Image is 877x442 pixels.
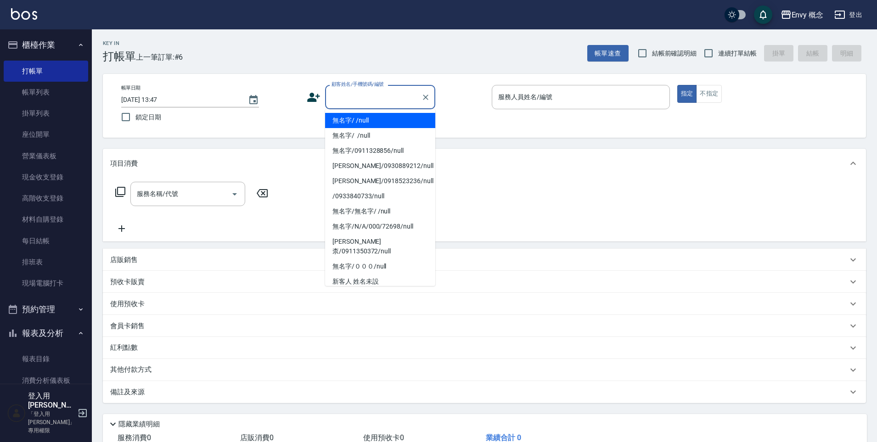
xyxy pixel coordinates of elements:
li: /0933840733/null [325,189,435,204]
input: YYYY/MM/DD hh:mm [121,92,239,107]
li: 無名字/０００/null [325,259,435,274]
div: 預收卡販賣 [103,271,866,293]
p: 預收卡販賣 [110,277,145,287]
div: 紅利點數 [103,337,866,359]
p: 其他付款方式 [110,365,156,375]
a: 現金收支登錄 [4,167,88,188]
img: Logo [11,8,37,20]
h5: 登入用[PERSON_NAME] [28,392,75,410]
span: 連續打單結帳 [718,49,757,58]
li: 新客人 姓名未設定/[PERSON_NAME]/null [325,274,435,299]
li: [PERSON_NAME]/0918523236/null [325,173,435,189]
a: 打帳單 [4,61,88,82]
p: 「登入用[PERSON_NAME]」專用權限 [28,410,75,435]
div: 其他付款方式 [103,359,866,381]
label: 帳單日期 [121,84,141,91]
button: 不指定 [696,85,722,103]
label: 顧客姓名/手機號碼/編號 [332,81,384,88]
button: Envy 概念 [777,6,827,24]
img: Person [7,404,26,422]
span: 鎖定日期 [135,112,161,122]
a: 每日結帳 [4,230,88,252]
a: 報表目錄 [4,348,88,369]
div: 店販銷售 [103,249,866,271]
a: 排班表 [4,252,88,273]
button: 指定 [677,85,697,103]
p: 紅利點數 [110,343,142,353]
p: 隱藏業績明細 [118,420,160,429]
li: 無名字/N/A/000/72698/null [325,219,435,234]
a: 座位開單 [4,124,88,145]
h3: 打帳單 [103,50,136,63]
span: 上一筆訂單:#6 [136,51,183,63]
div: Envy 概念 [792,9,824,21]
a: 營業儀表板 [4,145,88,167]
span: 使用預收卡 0 [363,433,404,442]
a: 高階收支登錄 [4,188,88,209]
a: 現場電腦打卡 [4,273,88,294]
li: 無名字/0911328856/null [325,143,435,158]
button: 櫃檯作業 [4,33,88,57]
button: 報表及分析 [4,321,88,345]
button: 預約管理 [4,297,88,321]
a: 帳單列表 [4,82,88,103]
li: 無名字/無名字/ /null [325,204,435,219]
p: 備註及來源 [110,387,145,397]
li: 無名字/ /null [325,128,435,143]
button: 登出 [831,6,866,23]
span: 服務消費 0 [118,433,151,442]
div: 備註及來源 [103,381,866,403]
div: 會員卡銷售 [103,315,866,337]
p: 使用預收卡 [110,299,145,309]
div: 項目消費 [103,149,866,178]
button: save [754,6,772,24]
span: 店販消費 0 [240,433,274,442]
li: [PERSON_NAME]/0930889212/null [325,158,435,173]
h2: Key In [103,40,136,46]
span: 結帳前確認明細 [652,49,697,58]
li: [PERSON_NAME]柰/0911350372/null [325,234,435,259]
button: 帳單速查 [587,45,629,62]
a: 掛單列表 [4,103,88,124]
a: 消費分析儀表板 [4,370,88,391]
li: 無名字/ /null [325,113,435,128]
p: 會員卡銷售 [110,321,145,331]
button: Open [227,187,242,201]
p: 店販銷售 [110,255,138,265]
span: 業績合計 0 [486,433,521,442]
a: 材料自購登錄 [4,209,88,230]
p: 項目消費 [110,159,138,168]
button: Choose date, selected date is 2025-09-21 [242,89,264,111]
div: 使用預收卡 [103,293,866,315]
button: Clear [419,91,432,104]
